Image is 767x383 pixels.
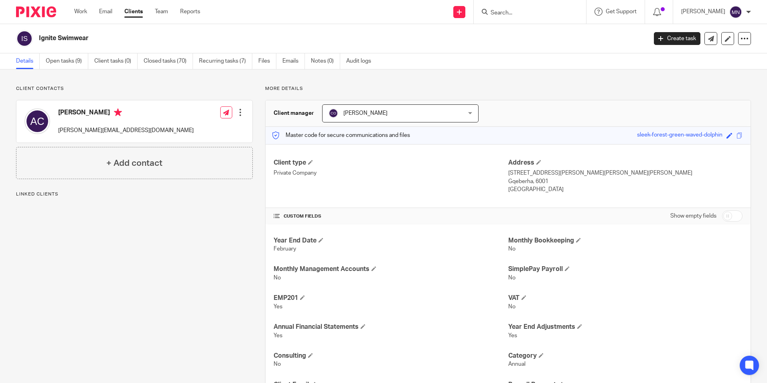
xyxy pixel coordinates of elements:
[58,126,194,134] p: [PERSON_NAME][EMAIL_ADDRESS][DOMAIN_NAME]
[99,8,112,16] a: Email
[311,53,340,69] a: Notes (0)
[343,110,388,116] span: [PERSON_NAME]
[114,108,122,116] i: Primary
[282,53,305,69] a: Emails
[508,159,743,167] h4: Address
[265,86,751,92] p: More details
[274,159,508,167] h4: Client type
[144,53,193,69] a: Closed tasks (70)
[329,108,338,118] img: svg%3E
[16,30,33,47] img: svg%3E
[24,108,50,134] img: svg%3E
[274,304,282,310] span: Yes
[508,294,743,302] h4: VAT
[508,333,517,338] span: Yes
[258,53,276,69] a: Files
[654,32,700,45] a: Create task
[508,361,526,367] span: Annual
[346,53,377,69] a: Audit logs
[106,157,162,169] h4: + Add contact
[39,34,521,43] h2: Ignite Swimwear
[274,323,508,331] h4: Annual Financial Statements
[508,304,515,310] span: No
[274,361,281,367] span: No
[274,213,508,220] h4: CUSTOM FIELDS
[46,53,88,69] a: Open tasks (9)
[508,169,743,177] p: [STREET_ADDRESS][PERSON_NAME][PERSON_NAME][PERSON_NAME]
[74,8,87,16] a: Work
[16,191,253,198] p: Linked clients
[16,53,40,69] a: Details
[508,265,743,273] h4: SimplePay Payroll
[508,236,743,245] h4: Monthly Bookkeeping
[508,246,515,252] span: No
[508,352,743,360] h4: Category
[274,265,508,273] h4: Monthly Management Accounts
[274,246,296,252] span: February
[670,212,716,220] label: Show empty fields
[274,236,508,245] h4: Year End Date
[274,109,314,117] h3: Client manager
[490,10,562,17] input: Search
[729,6,742,18] img: svg%3E
[94,53,138,69] a: Client tasks (0)
[274,169,508,177] p: Private Company
[155,8,168,16] a: Team
[508,177,743,185] p: Gqeberha, 6001
[180,8,200,16] a: Reports
[508,275,515,281] span: No
[16,86,253,92] p: Client contacts
[199,53,252,69] a: Recurring tasks (7)
[274,294,508,302] h4: EMP201
[16,6,56,17] img: Pixie
[637,131,722,140] div: sleek-forest-green-waved-dolphin
[272,131,410,139] p: Master code for secure communications and files
[58,108,194,118] h4: [PERSON_NAME]
[681,8,725,16] p: [PERSON_NAME]
[606,9,637,14] span: Get Support
[274,352,508,360] h4: Consulting
[508,185,743,194] p: [GEOGRAPHIC_DATA]
[274,333,282,338] span: Yes
[124,8,143,16] a: Clients
[508,323,743,331] h4: Year End Adjustments
[274,275,281,281] span: No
